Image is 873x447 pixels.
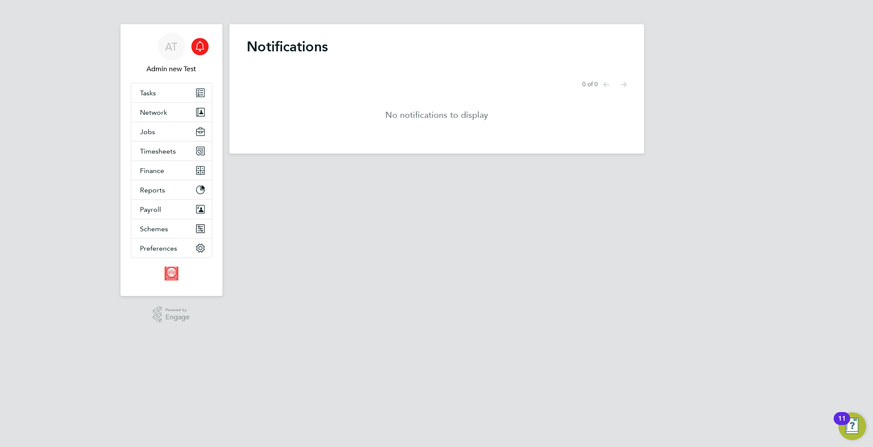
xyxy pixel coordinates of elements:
[131,200,212,219] button: Payroll
[140,186,165,194] span: Reports
[385,109,488,121] p: No notifications to display
[131,161,212,180] button: Finance
[131,180,212,199] button: Reports
[121,24,222,296] nav: Main navigation
[140,205,161,214] span: Payroll
[131,83,212,102] a: Tasks
[247,38,627,55] h1: Notifications
[140,167,164,175] span: Finance
[165,314,190,321] span: Engage
[140,89,156,97] span: Tasks
[153,306,190,323] a: Powered byEngage
[131,122,212,141] button: Jobs
[140,108,167,116] span: Network
[140,128,155,136] span: Jobs
[131,267,212,280] a: Go to home page
[131,33,212,74] a: ATAdmin new Test
[582,76,627,93] nav: Select page of notifications list
[140,244,177,252] span: Preferences
[838,412,866,440] button: Open Resource Center, 11 new notifications
[131,103,212,122] button: Network
[131,64,212,74] span: Admin new Test
[165,306,190,314] span: Powered by
[131,219,212,238] button: Schemes
[140,147,176,155] span: Timesheets
[165,267,178,280] img: mvrecruitment2555-logo-retina.png
[140,225,168,233] span: Schemes
[838,419,846,430] div: 11
[131,142,212,161] button: Timesheets
[131,239,212,258] button: Preferences
[165,41,178,52] span: AT
[582,80,598,89] span: 0 of 0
